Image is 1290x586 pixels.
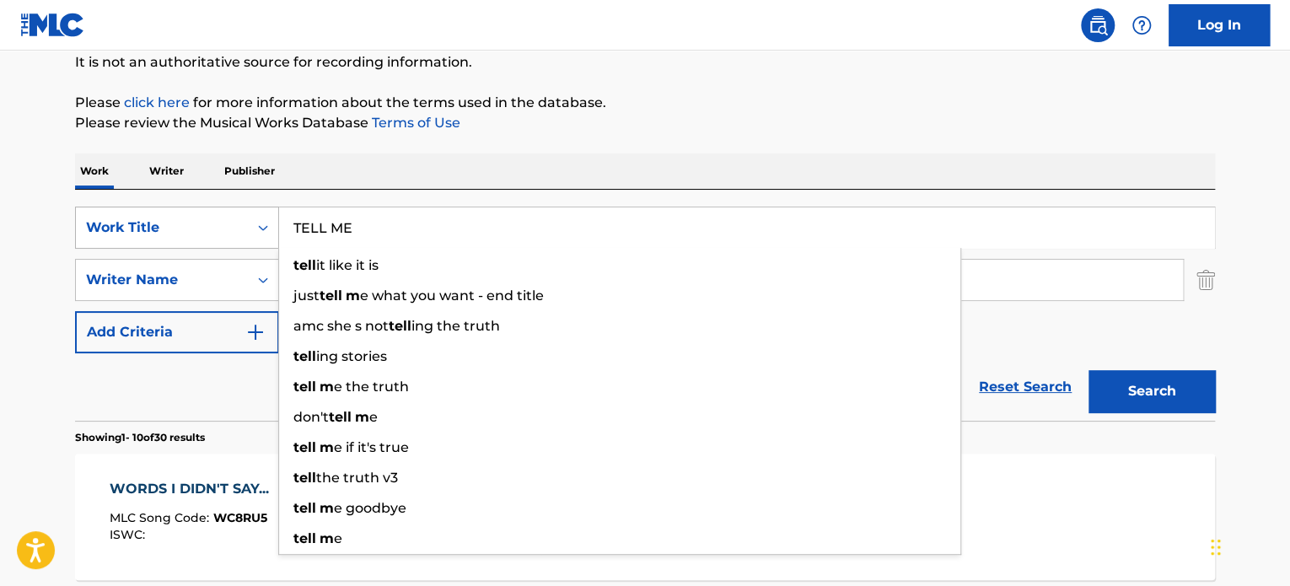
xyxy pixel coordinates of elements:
[346,288,360,304] strong: m
[245,322,266,342] img: 9d2ae6d4665cec9f34b9.svg
[75,311,279,353] button: Add Criteria
[293,409,329,425] span: don't
[293,379,316,395] strong: tell
[75,430,205,445] p: Showing 1 - 10 of 30 results
[320,500,334,516] strong: m
[1206,505,1290,586] iframe: Chat Widget
[86,218,238,238] div: Work Title
[293,530,316,546] strong: tell
[110,510,213,525] span: MLC Song Code :
[389,318,411,334] strong: tell
[334,379,409,395] span: e the truth
[75,207,1215,421] form: Search Form
[144,153,189,189] p: Writer
[334,530,342,546] span: e
[316,348,387,364] span: ing stories
[320,530,334,546] strong: m
[75,93,1215,113] p: Please for more information about the terms used in the database.
[293,288,320,304] span: just
[1125,8,1158,42] div: Help
[1169,4,1270,46] a: Log In
[213,510,267,525] span: WC8RU5
[110,479,277,499] div: WORDS I DIDN'T SAY...
[293,470,316,486] strong: tell
[369,409,378,425] span: e
[1131,15,1152,35] img: help
[355,409,369,425] strong: m
[320,288,342,304] strong: tell
[219,153,280,189] p: Publisher
[293,348,316,364] strong: tell
[334,439,409,455] span: e if it's true
[368,115,460,131] a: Terms of Use
[1211,522,1221,573] div: Drag
[970,368,1080,406] a: Reset Search
[320,439,334,455] strong: m
[1088,370,1215,412] button: Search
[1081,8,1115,42] a: Public Search
[293,439,316,455] strong: tell
[411,318,500,334] span: ing the truth
[75,153,114,189] p: Work
[293,318,389,334] span: amc she s not
[1196,259,1215,301] img: Delete Criterion
[110,527,149,542] span: ISWC :
[20,13,85,37] img: MLC Logo
[316,470,398,486] span: the truth v3
[75,113,1215,133] p: Please review the Musical Works Database
[334,500,406,516] span: e goodbye
[293,257,316,273] strong: tell
[86,270,238,290] div: Writer Name
[316,257,379,273] span: it like it is
[75,454,1215,580] a: WORDS I DIDN'T SAY...MLC Song Code:WC8RU5ISWC:Writers (1)[PERSON_NAME]Recording Artists (7)DEMPSE...
[329,409,352,425] strong: tell
[124,94,190,110] a: click here
[1088,15,1108,35] img: search
[320,379,334,395] strong: m
[75,52,1215,73] p: It is not an authoritative source for recording information.
[360,288,544,304] span: e what you want - end title
[293,500,316,516] strong: tell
